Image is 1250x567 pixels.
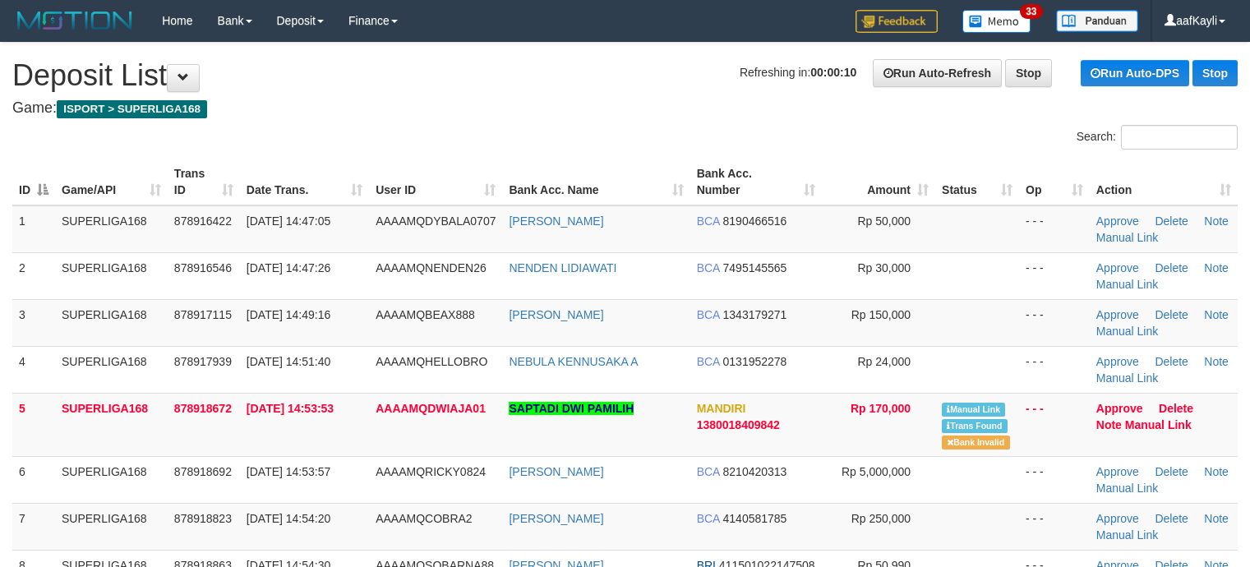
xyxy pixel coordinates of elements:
[376,465,486,478] span: AAAAMQRICKY0824
[1096,465,1139,478] a: Approve
[873,59,1002,87] a: Run Auto-Refresh
[376,402,486,415] span: AAAAMQDWIAJA01
[1019,393,1090,456] td: - - -
[1204,308,1229,321] a: Note
[1096,482,1159,495] a: Manual Link
[697,418,780,431] span: Copy 1380018409842 to clipboard
[509,402,634,415] a: SAPTADI DWI PAMILIH
[1096,214,1139,228] a: Approve
[1155,261,1188,274] a: Delete
[12,299,55,346] td: 3
[690,159,823,205] th: Bank Acc. Number: activate to sort column ascending
[247,402,334,415] span: [DATE] 14:53:53
[935,159,1019,205] th: Status: activate to sort column ascending
[55,205,168,253] td: SUPERLIGA168
[1096,308,1139,321] a: Approve
[509,355,638,368] a: NEBULA KENNUSAKA A
[1056,10,1138,32] img: panduan.png
[240,159,369,205] th: Date Trans.: activate to sort column ascending
[1204,214,1229,228] a: Note
[376,214,496,228] span: AAAAMQDYBALA0707
[1096,325,1159,338] a: Manual Link
[697,355,720,368] span: BCA
[369,159,502,205] th: User ID: activate to sort column ascending
[1019,346,1090,393] td: - - -
[856,10,938,33] img: Feedback.jpg
[723,512,787,525] span: Copy 4140581785 to clipboard
[1096,512,1139,525] a: Approve
[12,205,55,253] td: 1
[1096,278,1159,291] a: Manual Link
[174,308,232,321] span: 878917115
[1155,355,1188,368] a: Delete
[857,261,911,274] span: Rp 30,000
[55,393,168,456] td: SUPERLIGA168
[1019,503,1090,550] td: - - -
[1155,512,1188,525] a: Delete
[509,512,603,525] a: [PERSON_NAME]
[851,512,911,525] span: Rp 250,000
[942,403,1005,417] span: Manually Linked
[168,159,240,205] th: Trans ID: activate to sort column ascending
[12,252,55,299] td: 2
[12,503,55,550] td: 7
[857,355,911,368] span: Rp 24,000
[376,261,487,274] span: AAAAMQNENDEN26
[697,465,720,478] span: BCA
[1081,60,1189,86] a: Run Auto-DPS
[247,261,330,274] span: [DATE] 14:47:26
[12,8,137,33] img: MOTION_logo.png
[509,214,603,228] a: [PERSON_NAME]
[723,465,787,478] span: Copy 8210420313 to clipboard
[12,346,55,393] td: 4
[174,355,232,368] span: 878917939
[174,402,232,415] span: 878918672
[1096,231,1159,244] a: Manual Link
[697,308,720,321] span: BCA
[842,465,911,478] span: Rp 5,000,000
[55,503,168,550] td: SUPERLIGA168
[697,402,746,415] span: MANDIRI
[247,512,330,525] span: [DATE] 14:54:20
[55,252,168,299] td: SUPERLIGA168
[857,214,911,228] span: Rp 50,000
[1019,252,1090,299] td: - - -
[1204,512,1229,525] a: Note
[174,465,232,478] span: 878918692
[509,308,603,321] a: [PERSON_NAME]
[697,512,720,525] span: BCA
[1019,159,1090,205] th: Op: activate to sort column ascending
[1096,418,1122,431] a: Note
[1019,299,1090,346] td: - - -
[12,393,55,456] td: 5
[697,214,720,228] span: BCA
[740,66,856,79] span: Refreshing in:
[1019,456,1090,503] td: - - -
[851,308,911,321] span: Rp 150,000
[1096,371,1159,385] a: Manual Link
[247,355,330,368] span: [DATE] 14:51:40
[962,10,1031,33] img: Button%20Memo.svg
[723,214,787,228] span: Copy 8190466516 to clipboard
[12,100,1238,117] h4: Game:
[12,159,55,205] th: ID: activate to sort column descending
[247,465,330,478] span: [DATE] 14:53:57
[55,159,168,205] th: Game/API: activate to sort column ascending
[509,261,616,274] a: NENDEN LIDIAWATI
[723,355,787,368] span: Copy 0131952278 to clipboard
[174,512,232,525] span: 878918823
[12,59,1238,92] h1: Deposit List
[810,66,856,79] strong: 00:00:10
[723,308,787,321] span: Copy 1343179271 to clipboard
[174,214,232,228] span: 878916422
[1121,125,1238,150] input: Search:
[1204,465,1229,478] a: Note
[1155,465,1188,478] a: Delete
[57,100,207,118] span: ISPORT > SUPERLIGA168
[247,308,330,321] span: [DATE] 14:49:16
[55,456,168,503] td: SUPERLIGA168
[942,436,1009,449] span: Bank is not match
[1090,159,1238,205] th: Action: activate to sort column ascending
[1192,60,1238,86] a: Stop
[942,419,1008,433] span: Similar transaction found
